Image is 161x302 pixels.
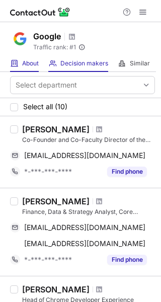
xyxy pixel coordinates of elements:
img: 29bf4f9c31b5693131908d512eedb185 [10,29,30,49]
img: ContactOut v5.3.10 [10,6,70,18]
div: Select department [16,80,77,90]
div: [PERSON_NAME] [22,284,90,294]
span: Decision makers [60,59,108,67]
span: About [22,59,39,67]
span: [EMAIL_ADDRESS][DOMAIN_NAME] [24,151,145,160]
h1: Google [33,30,61,42]
div: [PERSON_NAME] [22,124,90,134]
span: Traffic rank: # 1 [33,44,76,51]
span: [EMAIL_ADDRESS][DOMAIN_NAME] [24,223,145,232]
div: [PERSON_NAME] [22,196,90,206]
div: Finance, Data & Strategy Analyst, Core Engineering [22,207,155,216]
button: Reveal Button [107,255,147,265]
span: [EMAIL_ADDRESS][DOMAIN_NAME] [24,239,145,248]
span: Select all (10) [23,103,67,111]
span: Similar [130,59,150,67]
button: Reveal Button [107,167,147,177]
div: Co-Founder and Co-Faculty Director of the Berkeley Transformative CHRO Academy [22,135,155,144]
